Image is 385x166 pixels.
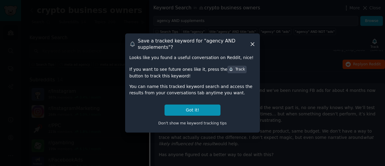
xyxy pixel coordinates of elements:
div: Track [229,67,245,72]
button: Got it! [165,105,220,116]
span: Don't show me keyword tracking tips [158,121,227,125]
h3: Save a tracked keyword for " agency AND supplements "? [138,38,249,50]
div: You can name this tracked keyword search and access the results from your conversations tab anyti... [129,83,256,96]
div: Looks like you found a useful conversation on Reddit, nice! [129,55,256,61]
div: If you want to see future ones like it, press the button to track this keyword! [129,65,256,79]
